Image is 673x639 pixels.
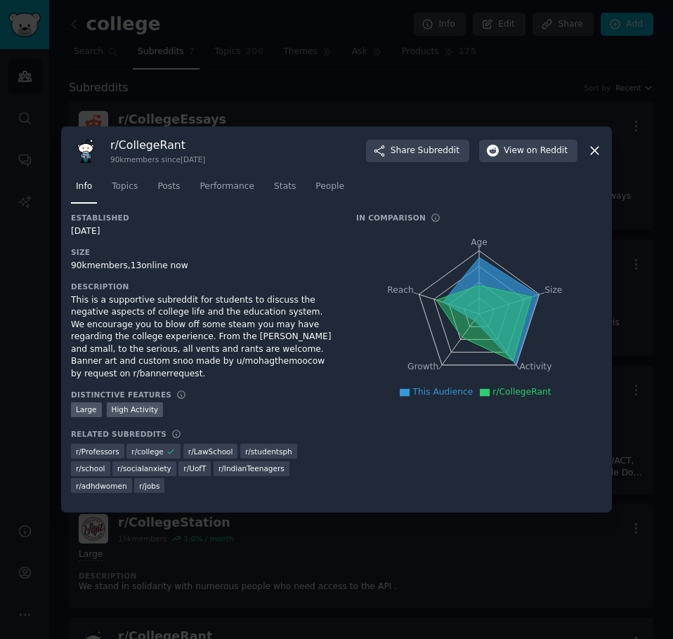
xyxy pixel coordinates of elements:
[387,284,414,294] tspan: Reach
[311,176,349,204] a: People
[71,429,166,439] h3: Related Subreddits
[76,481,127,491] span: r/ adhdwomen
[269,176,301,204] a: Stats
[71,402,102,417] div: Large
[218,463,285,473] span: r/ IndianTeenagers
[107,402,164,417] div: High Activity
[479,140,577,162] button: Viewon Reddit
[71,390,171,400] h3: Distinctive Features
[117,463,171,473] span: r/ socialanxiety
[131,447,163,456] span: r/ college
[71,176,97,204] a: Info
[139,481,159,491] span: r/ jobs
[71,225,336,238] div: [DATE]
[188,447,233,456] span: r/ LawSchool
[157,180,180,193] span: Posts
[71,213,336,223] h3: Established
[315,180,344,193] span: People
[274,180,296,193] span: Stats
[391,145,459,157] span: Share
[71,282,336,291] h3: Description
[356,213,426,223] h3: In Comparison
[245,447,292,456] span: r/ studentsph
[407,362,438,371] tspan: Growth
[195,176,259,204] a: Performance
[412,387,473,397] span: This Audience
[366,140,469,162] button: ShareSubreddit
[112,180,138,193] span: Topics
[544,284,562,294] tspan: Size
[110,154,205,164] div: 90k members since [DATE]
[107,176,143,204] a: Topics
[76,463,105,473] span: r/ school
[504,145,568,157] span: View
[71,136,100,166] img: CollegeRant
[471,237,488,247] tspan: Age
[492,387,551,397] span: r/CollegeRant
[110,138,205,152] h3: r/ CollegeRant
[527,145,568,157] span: on Reddit
[418,145,459,157] span: Subreddit
[76,180,92,193] span: Info
[71,294,336,381] div: This is a supportive subreddit for students to discuss the negative aspects of college life and t...
[152,176,185,204] a: Posts
[200,180,254,193] span: Performance
[71,260,336,272] div: 90k members, 13 online now
[183,463,206,473] span: r/ UofT
[71,247,336,257] h3: Size
[520,362,552,371] tspan: Activity
[76,447,119,456] span: r/ Professors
